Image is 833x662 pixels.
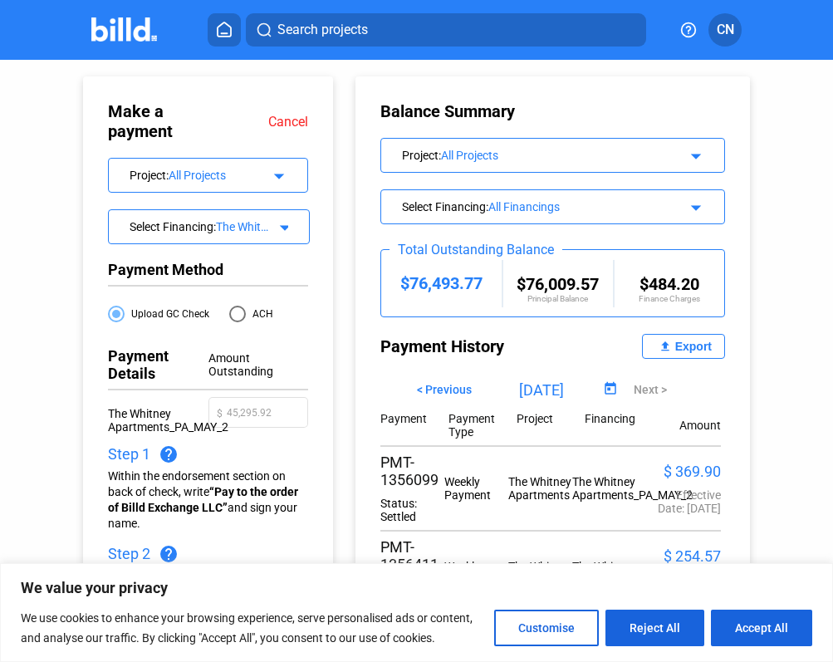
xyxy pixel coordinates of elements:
[108,347,208,382] div: Payment Details
[675,340,712,353] div: Export
[657,547,721,565] div: $ 254.57
[159,544,179,564] mat-icon: help
[21,578,812,598] p: We value your privacy
[444,560,508,586] div: Weekly Payment
[268,114,308,130] a: Cancel
[634,383,667,396] span: Next >
[615,274,724,294] div: $484.20
[380,412,448,425] div: Payment
[227,400,300,423] input: 0.00
[108,468,308,532] div: Within the endorsement section on back of check, write and sign your name.
[91,17,157,42] img: Billd Company Logo
[615,294,724,303] div: Finance Charges
[508,475,572,502] div: The Whitney Apartments
[246,307,273,321] span: ACH
[404,375,484,404] button: < Previous
[381,273,502,293] div: $76,493.77
[503,274,613,294] div: $76,009.57
[711,610,812,646] button: Accept All
[448,412,517,439] div: Payment Type
[159,444,179,464] mat-icon: help
[272,215,288,235] mat-icon: arrow_drop_down
[213,220,216,233] span: :
[441,149,673,162] div: All Projects
[169,169,267,182] div: All Projects
[684,195,703,215] mat-icon: arrow_drop_down
[642,334,725,359] button: Export
[108,397,208,444] div: The Whitney Apartments_PA_MAY_2
[599,379,621,401] button: Open calendar
[488,200,673,213] div: All Financings
[585,412,653,425] div: Financing
[572,560,657,586] div: The Whitney Apartments_MF_2
[486,200,488,213] span: :
[217,400,227,423] span: $
[494,610,599,646] button: Customise
[166,169,169,182] span: :
[246,13,646,47] button: Search projects
[267,164,287,184] mat-icon: arrow_drop_down
[508,560,572,586] div: The Whitney Apartments
[21,608,482,648] p: We use cookies to enhance your browsing experience, serve personalised ads or content, and analys...
[402,197,673,213] div: Select Financing
[708,13,742,47] button: CN
[417,383,472,396] span: < Previous
[108,444,308,464] div: Step 1
[657,488,721,515] div: Effective Date: [DATE]
[621,375,679,404] button: Next >
[108,485,298,514] span: “Pay to the order of Billd Exchange LLC”
[657,463,721,480] div: $ 369.90
[380,538,444,573] div: PMT-1356411
[679,419,721,432] div: Amount
[208,347,309,382] div: Amount Outstanding
[572,475,657,502] div: The Whitney Apartments_PA_MAY_2
[380,101,725,121] div: Balance Summary
[605,610,704,646] button: Reject All
[439,149,441,162] span: :
[684,144,703,164] mat-icon: arrow_drop_down
[517,412,585,425] div: Project
[108,544,308,564] div: Step 2
[108,261,308,278] div: Payment Method
[717,20,734,40] span: CN
[130,165,267,182] div: Project
[390,242,562,257] div: Total Outstanding Balance
[216,220,272,233] div: The Whitney Apartments_PA_MAY_2;
[402,145,673,162] div: Project
[108,101,228,141] div: Make a payment
[503,294,613,303] div: Principal Balance
[380,454,444,488] div: PMT-1356099
[380,334,552,359] div: Payment History
[655,336,675,356] mat-icon: file_upload
[277,20,368,40] span: Search projects
[130,217,272,233] div: Select Financing
[380,497,444,523] div: Status: Settled
[444,475,508,502] div: Weekly Payment
[125,307,209,321] span: Upload GC Check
